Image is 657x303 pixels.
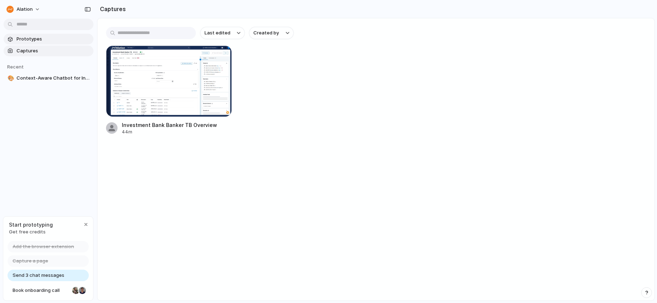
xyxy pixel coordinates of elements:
[4,34,93,44] a: Prototypes
[17,47,91,55] span: Captures
[122,129,217,135] div: 44m
[4,4,44,15] button: Alation
[78,286,87,295] div: Christian Iacullo
[13,257,48,265] span: Capture a page
[200,27,245,39] button: Last edited
[4,46,93,56] a: Captures
[97,5,126,13] h2: Captures
[72,286,80,295] div: Nicole Kubica
[17,75,91,82] span: Context-Aware Chatbot for Investment Bank Overview
[205,29,230,37] span: Last edited
[122,121,217,129] div: Investment Bank Banker TB Overview
[7,64,24,70] span: Recent
[13,287,69,294] span: Book onboarding call
[9,228,53,236] span: Get free credits
[8,74,13,82] div: 🎨
[4,73,93,84] a: 🎨Context-Aware Chatbot for Investment Bank Overview
[6,75,14,82] button: 🎨
[13,272,64,279] span: Send 3 chat messages
[8,285,89,296] a: Book onboarding call
[9,221,53,228] span: Start prototyping
[249,27,294,39] button: Created by
[17,35,91,43] span: Prototypes
[13,243,74,250] span: Add the browser extension
[17,6,33,13] span: Alation
[253,29,279,37] span: Created by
